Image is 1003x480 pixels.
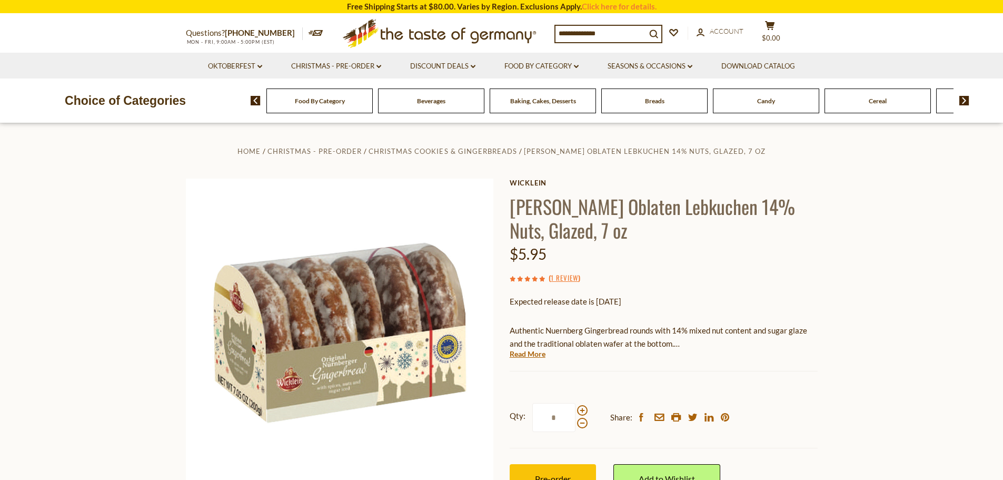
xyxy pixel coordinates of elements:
[369,147,517,155] a: Christmas Cookies & Gingerbreads
[549,272,580,283] span: ( )
[510,179,818,187] a: Wicklein
[869,97,887,105] a: Cereal
[608,61,692,72] a: Seasons & Occasions
[645,97,664,105] a: Breads
[510,409,525,423] strong: Qty:
[754,21,786,47] button: $0.00
[510,245,547,263] span: $5.95
[225,28,295,37] a: [PHONE_NUMBER]
[504,61,579,72] a: Food By Category
[251,96,261,105] img: previous arrow
[510,194,818,242] h1: [PERSON_NAME] Oblaten Lebkuchen 14% Nuts, Glazed, 7 oz
[762,34,780,42] span: $0.00
[710,27,743,35] span: Account
[186,39,275,45] span: MON - FRI, 9:00AM - 5:00PM (EST)
[295,97,345,105] a: Food By Category
[267,147,362,155] a: Christmas - PRE-ORDER
[582,2,657,11] a: Click here for details.
[417,97,445,105] a: Beverages
[410,61,475,72] a: Discount Deals
[291,61,381,72] a: Christmas - PRE-ORDER
[524,147,766,155] a: [PERSON_NAME] Oblaten Lebkuchen 14% Nuts, Glazed, 7 oz
[237,147,261,155] a: Home
[186,26,303,40] p: Questions?
[551,272,578,284] a: 1 Review
[510,349,545,359] a: Read More
[510,326,807,348] span: Authentic Nuernberg Gingerbread rounds with 14% mixed nut content and sugar glaze and the traditi...
[697,26,743,37] a: Account
[959,96,969,105] img: next arrow
[532,403,575,432] input: Qty:
[510,295,818,308] p: Expected release date is [DATE]
[721,61,795,72] a: Download Catalog
[510,97,576,105] a: Baking, Cakes, Desserts
[610,411,632,424] span: Share:
[757,97,775,105] a: Candy
[208,61,262,72] a: Oktoberfest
